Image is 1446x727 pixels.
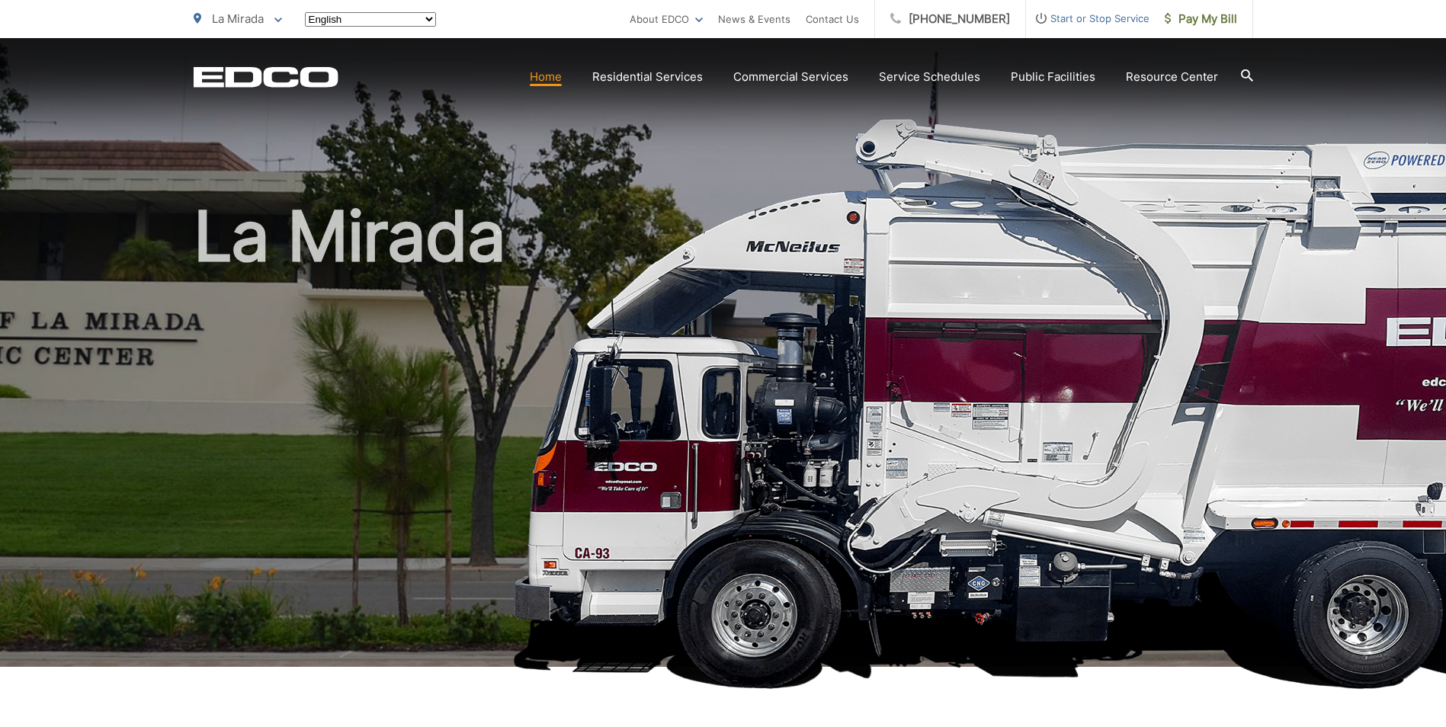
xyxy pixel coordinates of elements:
[305,12,436,27] select: Select a language
[1011,68,1095,86] a: Public Facilities
[733,68,848,86] a: Commercial Services
[530,68,562,86] a: Home
[806,10,859,28] a: Contact Us
[879,68,980,86] a: Service Schedules
[194,66,338,88] a: EDCD logo. Return to the homepage.
[194,198,1253,681] h1: La Mirada
[592,68,703,86] a: Residential Services
[1165,10,1237,28] span: Pay My Bill
[630,10,703,28] a: About EDCO
[212,11,264,26] span: La Mirada
[1126,68,1218,86] a: Resource Center
[718,10,790,28] a: News & Events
